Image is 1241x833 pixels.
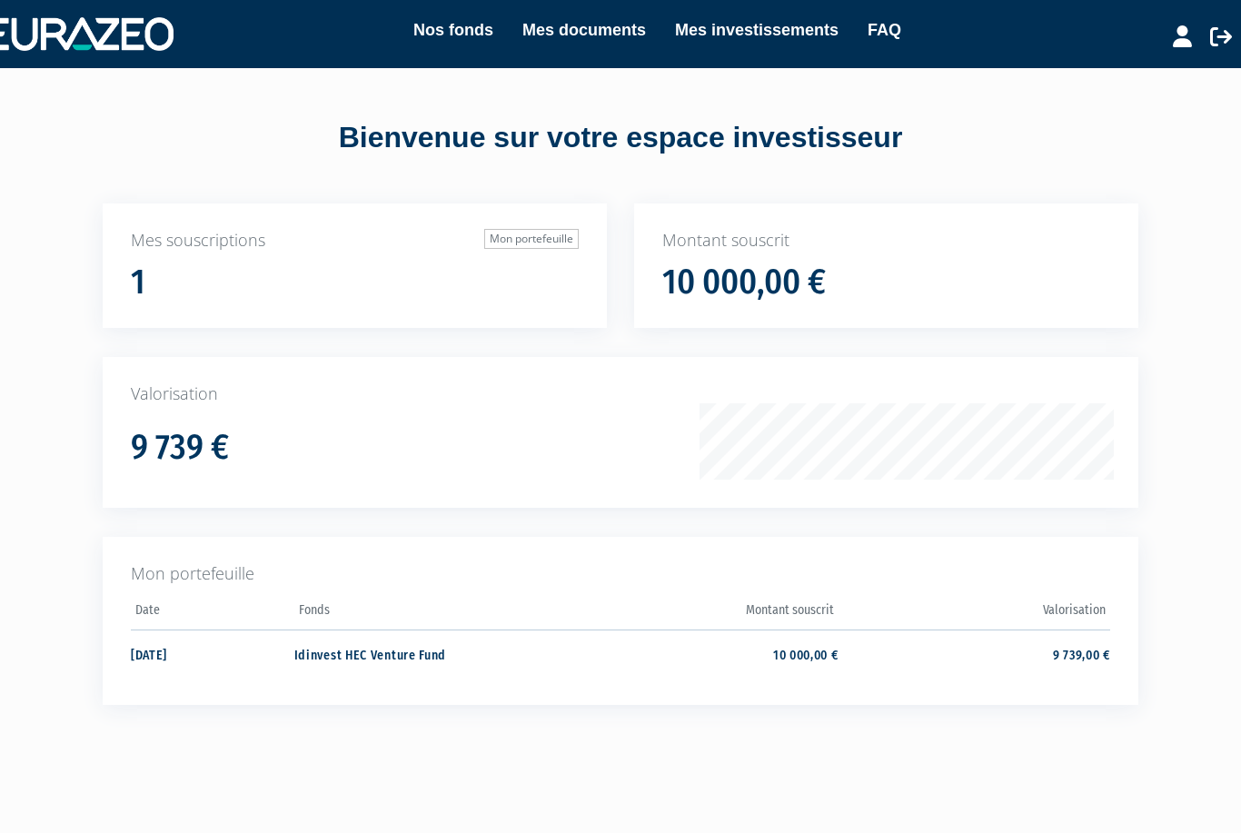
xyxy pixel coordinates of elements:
[131,229,579,253] p: Mes souscriptions
[675,17,839,43] a: Mes investissements
[839,630,1110,678] td: 9 739,00 €
[868,17,901,43] a: FAQ
[566,630,838,678] td: 10 000,00 €
[839,597,1110,630] th: Valorisation
[662,263,826,302] h1: 10 000,00 €
[131,382,1110,406] p: Valorisation
[14,117,1227,159] div: Bienvenue sur votre espace investisseur
[662,229,1110,253] p: Montant souscrit
[566,597,838,630] th: Montant souscrit
[522,17,646,43] a: Mes documents
[413,17,493,43] a: Nos fonds
[131,562,1110,586] p: Mon portefeuille
[131,263,145,302] h1: 1
[131,429,229,467] h1: 9 739 €
[294,630,566,678] td: Idinvest HEC Venture Fund
[131,630,294,678] td: [DATE]
[131,597,294,630] th: Date
[484,229,579,249] a: Mon portefeuille
[294,597,566,630] th: Fonds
